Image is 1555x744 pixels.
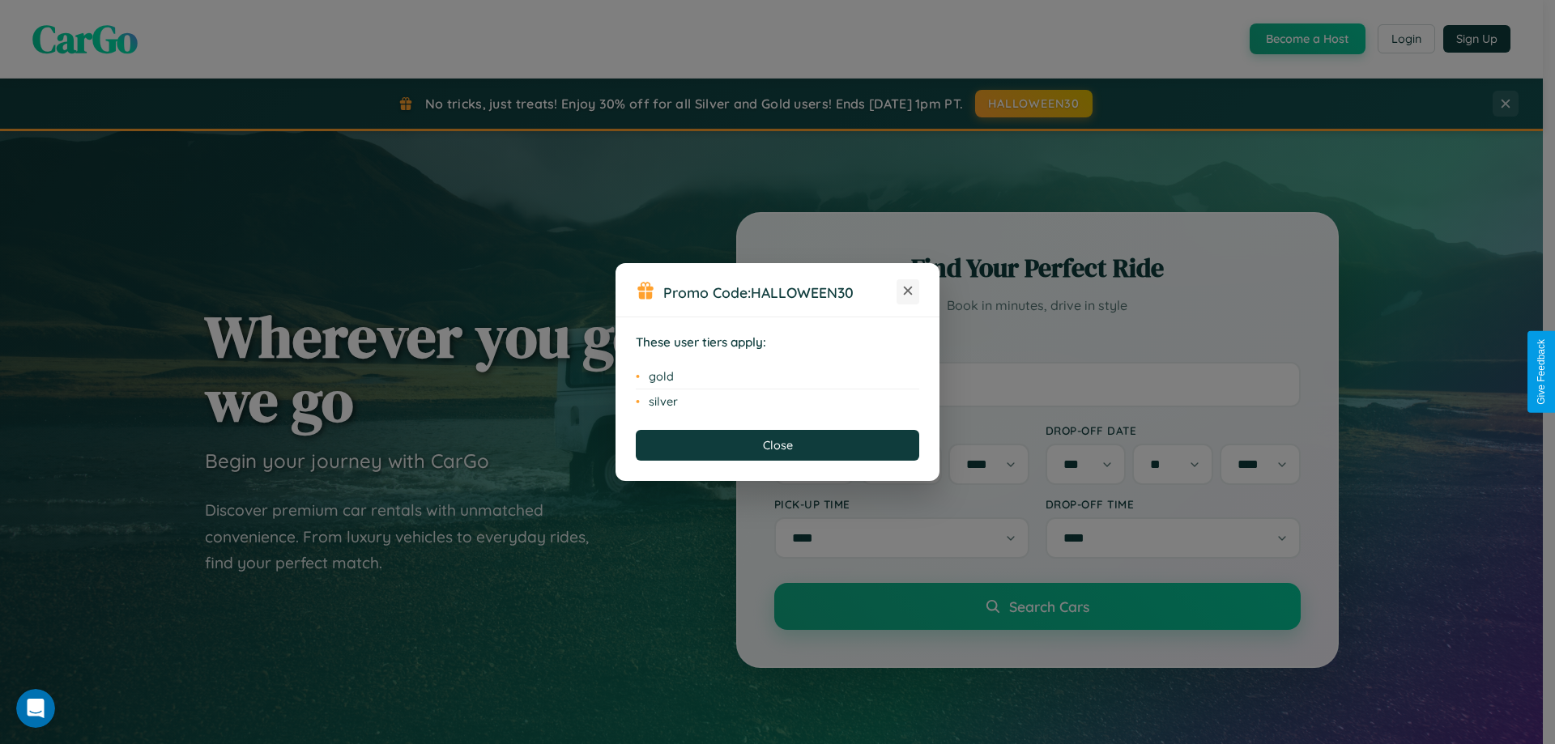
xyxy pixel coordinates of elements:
[663,283,897,301] h3: Promo Code:
[16,689,55,728] iframe: Intercom live chat
[636,364,919,389] li: gold
[636,430,919,461] button: Close
[636,334,766,350] strong: These user tiers apply:
[636,389,919,414] li: silver
[1536,339,1547,405] div: Give Feedback
[751,283,854,301] b: HALLOWEEN30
